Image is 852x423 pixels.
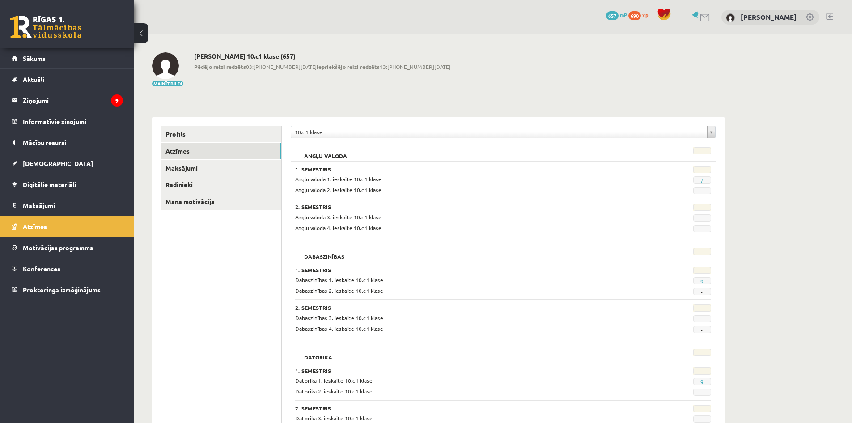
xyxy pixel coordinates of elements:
[12,237,123,258] a: Motivācijas programma
[606,11,619,20] span: 657
[741,13,797,21] a: [PERSON_NAME]
[620,11,627,18] span: mP
[295,214,381,221] span: Angļu valoda 3. ieskaite 10.c1 klase
[693,315,711,322] span: -
[111,94,123,107] i: 9
[295,304,640,311] h3: 2. Semestris
[700,378,704,385] a: 9
[161,193,281,210] a: Mana motivācija
[12,132,123,153] a: Mācību resursi
[693,415,711,423] span: -
[152,52,179,79] img: Emīls Brakše
[295,314,383,321] span: Dabaszinības 3. ieskaite 10.c1 klase
[317,63,380,70] b: Iepriekšējo reizi redzēts
[10,16,81,38] a: Rīgas 1. Tālmācības vidusskola
[693,187,711,194] span: -
[693,214,711,222] span: -
[23,54,46,62] span: Sākums
[693,288,711,295] span: -
[12,90,123,111] a: Ziņojumi9
[628,11,641,20] span: 690
[23,111,123,132] legend: Informatīvie ziņojumi
[291,126,715,138] a: 10.c1 klase
[23,75,44,83] span: Aktuāli
[23,138,66,146] span: Mācību resursi
[693,225,711,232] span: -
[295,267,640,273] h3: 1. Semestris
[642,11,648,18] span: xp
[295,126,704,138] span: 10.c1 klase
[12,69,123,90] a: Aktuāli
[23,265,60,273] span: Konferences
[295,377,373,384] span: Datorika 1. ieskaite 10.c1 klase
[12,174,123,195] a: Digitālie materiāli
[23,286,101,294] span: Proktoringa izmēģinājums
[726,13,735,22] img: Emīls Brakše
[23,244,93,252] span: Motivācijas programma
[23,222,47,231] span: Atzīmes
[295,204,640,210] h3: 2. Semestris
[23,195,123,216] legend: Maksājumi
[295,166,640,172] h3: 1. Semestris
[194,52,450,60] h2: [PERSON_NAME] 10.c1 klase (657)
[161,126,281,142] a: Profils
[12,279,123,300] a: Proktoringa izmēģinājums
[295,276,383,283] span: Dabaszinības 1. ieskaite 10.c1 klase
[12,48,123,68] a: Sākums
[693,326,711,333] span: -
[12,111,123,132] a: Informatīvie ziņojumi
[295,367,640,374] h3: 1. Semestris
[295,248,353,257] h2: Dabaszinības
[700,278,704,285] a: 9
[693,389,711,396] span: -
[12,153,123,174] a: [DEMOGRAPHIC_DATA]
[161,176,281,193] a: Radinieki
[23,180,76,188] span: Digitālie materiāli
[152,81,183,86] button: Mainīt bildi
[295,405,640,411] h3: 2. Semestris
[295,186,381,193] span: Angļu valoda 2. ieskaite 10.c1 klase
[295,414,373,422] span: Datorika 3. ieskaite 10.c1 klase
[295,388,373,395] span: Datorika 2. ieskaite 10.c1 klase
[12,258,123,279] a: Konferences
[194,63,450,71] span: 03:[PHONE_NUMBER][DATE] 13:[PHONE_NUMBER][DATE]
[194,63,246,70] b: Pēdējo reizi redzēts
[161,160,281,176] a: Maksājumi
[295,175,381,183] span: Angļu valoda 1. ieskaite 10.c1 klase
[295,147,356,156] h2: Angļu valoda
[23,90,123,111] legend: Ziņojumi
[295,349,341,358] h2: Datorika
[161,143,281,159] a: Atzīmes
[12,216,123,237] a: Atzīmes
[606,11,627,18] a: 657 mP
[23,159,93,167] span: [DEMOGRAPHIC_DATA]
[628,11,653,18] a: 690 xp
[12,195,123,216] a: Maksājumi
[295,325,383,332] span: Dabaszinības 4. ieskaite 10.c1 klase
[700,177,704,184] a: 7
[295,224,381,231] span: Angļu valoda 4. ieskaite 10.c1 klase
[295,287,383,294] span: Dabaszinības 2. ieskaite 10.c1 klase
